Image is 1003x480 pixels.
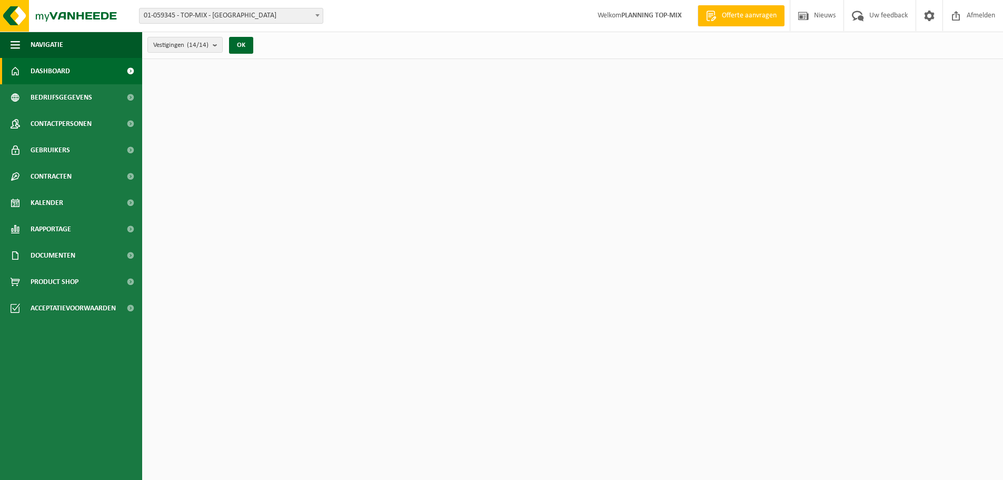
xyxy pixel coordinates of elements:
[229,37,253,54] button: OK
[31,163,72,190] span: Contracten
[719,11,779,21] span: Offerte aanvragen
[621,12,682,19] strong: PLANNING TOP-MIX
[140,8,323,23] span: 01-059345 - TOP-MIX - Oostende
[31,58,70,84] span: Dashboard
[31,295,116,321] span: Acceptatievoorwaarden
[187,42,208,48] count: (14/14)
[31,242,75,269] span: Documenten
[31,269,78,295] span: Product Shop
[153,37,208,53] span: Vestigingen
[31,216,71,242] span: Rapportage
[147,37,223,53] button: Vestigingen(14/14)
[139,8,323,24] span: 01-059345 - TOP-MIX - Oostende
[31,32,63,58] span: Navigatie
[31,111,92,137] span: Contactpersonen
[698,5,784,26] a: Offerte aanvragen
[31,84,92,111] span: Bedrijfsgegevens
[31,190,63,216] span: Kalender
[31,137,70,163] span: Gebruikers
